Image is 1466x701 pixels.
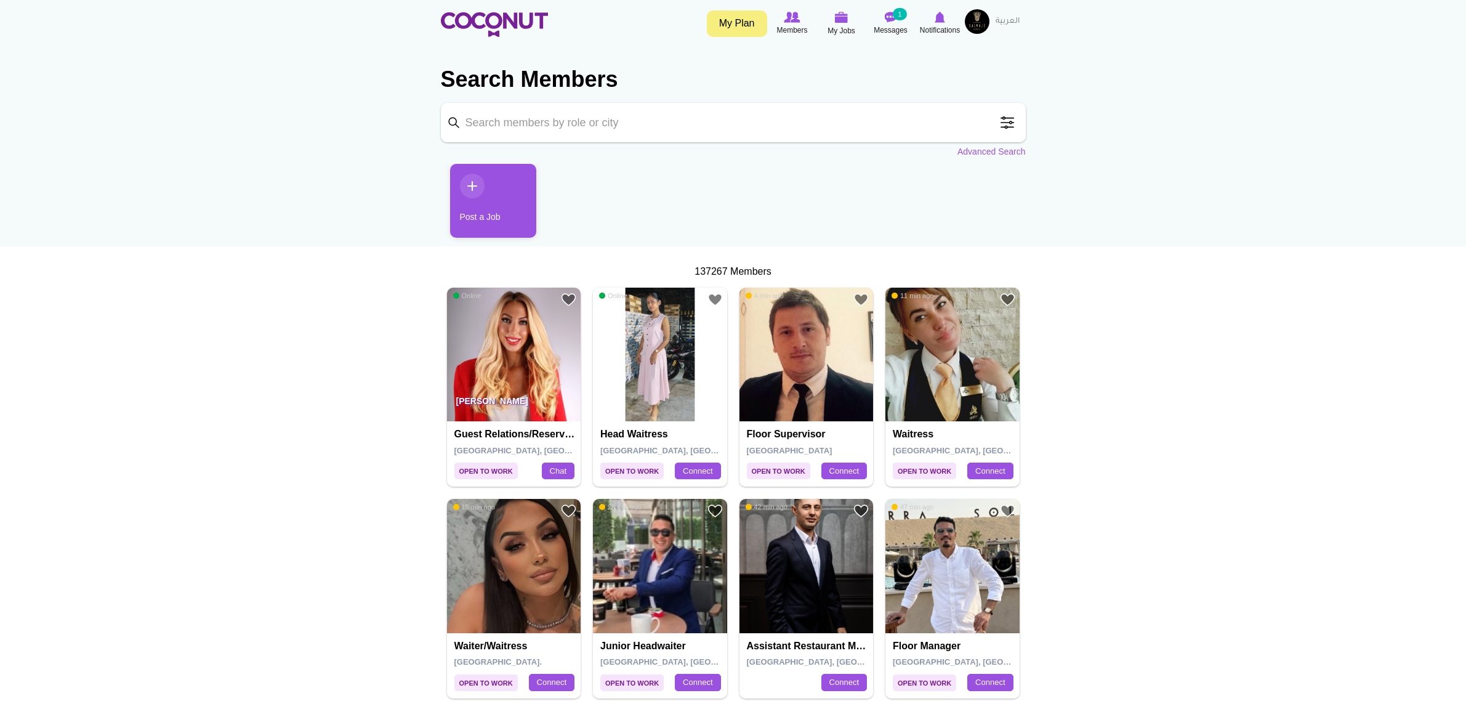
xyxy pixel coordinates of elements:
a: Notifications Notifications [916,9,965,38]
h4: Assistant Restaurant Manager [747,641,869,652]
span: 26 min ago [599,503,641,511]
a: Post a Job [450,164,536,238]
a: Browse Members Members [768,9,817,38]
span: Notifications [920,24,960,36]
img: Home [441,12,548,37]
span: [GEOGRAPHIC_DATA]. [454,657,542,667]
a: Add to Favourites [707,503,723,519]
a: Connect [529,674,574,691]
img: Browse Members [784,12,800,23]
a: Advanced Search [957,145,1026,158]
span: Online [599,291,627,300]
img: Notifications [935,12,945,23]
span: [GEOGRAPHIC_DATA], [GEOGRAPHIC_DATA] [893,657,1068,667]
h4: Junior Headwaiter [600,641,723,652]
span: Open to Work [600,463,664,479]
span: My Jobs [828,25,855,37]
a: Add to Favourites [853,292,869,307]
p: [PERSON_NAME] [447,387,581,421]
span: Open to Work [454,675,518,691]
h4: Floor Supervisor [747,429,869,440]
span: [GEOGRAPHIC_DATA] [747,446,832,455]
span: [GEOGRAPHIC_DATA], [GEOGRAPHIC_DATA] [600,657,776,667]
h4: Guest Relations/Reservation/ Social Media management [454,429,577,440]
a: Connect [675,674,720,691]
a: Connect [967,674,1013,691]
span: 4 min ago [746,291,784,300]
a: My Plan [707,10,767,37]
a: Add to Favourites [561,503,576,519]
span: Open to Work [600,675,664,691]
span: [GEOGRAPHIC_DATA], [GEOGRAPHIC_DATA] [893,446,1068,455]
a: العربية [989,9,1026,34]
h4: Head Waitress [600,429,723,440]
h4: Waitress [893,429,1015,440]
small: 1 [893,8,906,20]
span: 47 min ago [892,503,933,511]
span: [GEOGRAPHIC_DATA], [GEOGRAPHIC_DATA] [747,657,922,667]
a: Add to Favourites [707,292,723,307]
span: Open to Work [893,675,956,691]
span: [GEOGRAPHIC_DATA], [GEOGRAPHIC_DATA] [454,446,630,455]
a: Chat [542,463,574,480]
a: Connect [967,463,1013,480]
a: Add to Favourites [1000,292,1015,307]
div: 137267 Members [441,265,1026,279]
a: Connect [675,463,720,480]
span: [GEOGRAPHIC_DATA], [GEOGRAPHIC_DATA] [600,446,776,455]
h4: Floor Manager [893,641,1015,652]
span: 15 min ago [453,503,495,511]
span: Open to Work [893,463,956,479]
a: Add to Favourites [561,292,576,307]
h4: Waiter/Waitress [454,641,577,652]
span: 42 min ago [746,503,787,511]
span: Messages [874,24,908,36]
span: Members [776,24,807,36]
a: My Jobs My Jobs [817,9,866,38]
img: Messages [885,12,897,23]
a: Connect [821,463,867,480]
a: Connect [821,674,867,691]
a: Add to Favourites [853,503,869,519]
span: Open to Work [454,463,518,479]
a: Messages Messages 1 [866,9,916,38]
img: My Jobs [835,12,848,23]
span: 11 min ago [892,291,933,300]
input: Search members by role or city [441,103,1026,142]
span: Online [453,291,481,300]
li: 1 / 1 [441,164,527,247]
span: Open to Work [747,463,810,479]
a: Add to Favourites [1000,503,1015,519]
h2: Search Members [441,65,1026,94]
